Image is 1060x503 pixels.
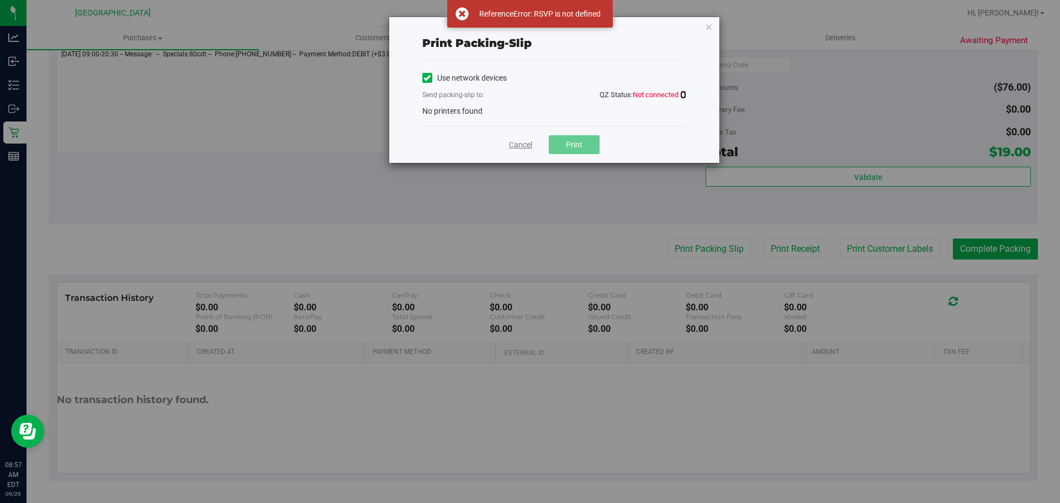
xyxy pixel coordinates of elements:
label: Use network devices [422,72,507,84]
label: Send packing-slip to: [422,90,484,100]
div: ReferenceError: RSVP is not defined [475,8,605,19]
a: Cancel [509,139,532,151]
span: No printers found [422,107,483,115]
button: Print [549,135,600,154]
span: Print [566,140,582,149]
span: Not connected [633,91,679,99]
span: Print packing-slip [422,36,532,50]
span: QZ Status: [600,91,686,99]
iframe: Resource center [11,415,44,448]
